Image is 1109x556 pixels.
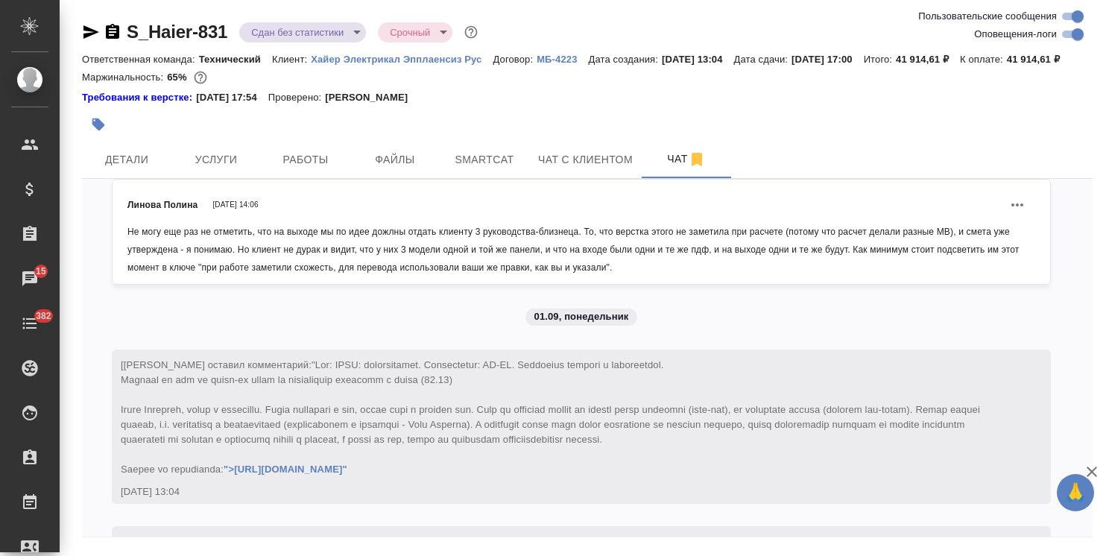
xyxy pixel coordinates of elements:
[359,151,431,169] span: Файлы
[896,54,960,65] p: 41 914,61 ₽
[82,23,100,41] button: Скопировать ссылку для ЯМессенджера
[589,54,662,65] p: Дата создания:
[196,90,268,105] p: [DATE] 17:54
[325,90,419,105] p: [PERSON_NAME]
[537,52,588,65] a: МБ-4223
[121,359,983,475] span: [[PERSON_NAME] оставил комментарий:
[918,9,1057,24] span: Пользовательские сообщения
[378,22,452,42] div: Сдан без статистики
[534,309,629,324] p: 01.09, понедельник
[82,90,196,105] div: Нажми, чтобы открыть папку с инструкцией
[493,54,537,65] p: Договор:
[651,150,722,168] span: Чат
[82,90,196,105] a: Требования к верстке:
[167,72,190,83] p: 65%
[91,151,162,169] span: Детали
[268,90,326,105] p: Проверено:
[121,484,999,499] div: [DATE] 13:04
[662,54,734,65] p: [DATE] 13:04
[537,54,588,65] p: МБ-4223
[212,201,258,209] span: [DATE] 14:06
[311,52,493,65] a: Хайер Электрикал Эпплаенсиз Рус
[1007,54,1071,65] p: 41 914,61 ₽
[461,22,481,42] button: Доп статусы указывают на важность/срочность заказа
[311,54,493,65] p: Хайер Электрикал Эпплаенсиз Рус
[1063,477,1088,508] span: 🙏
[247,26,348,39] button: Сдан без статистики
[734,54,792,65] p: Дата сдачи:
[4,260,56,297] a: 15
[180,151,252,169] span: Услуги
[1057,474,1094,511] button: 🙏
[82,54,199,65] p: Ответственная команда:
[999,187,1035,223] button: Действия
[538,151,633,169] span: Чат с клиентом
[127,227,1020,273] span: Не могу еще раз не отметить, что на выходе мы по идее дожлны отдать клиенту 3 руководства-близнец...
[224,464,347,475] a: ">[URL][DOMAIN_NAME]"
[272,54,311,65] p: Клиент:
[792,54,864,65] p: [DATE] 17:00
[27,264,55,279] span: 15
[82,108,115,141] button: Добавить тэг
[127,200,198,209] span: Линова Полина
[239,22,366,42] div: Сдан без статистики
[385,26,435,39] button: Срочный
[960,54,1007,65] p: К оплате:
[191,68,210,87] button: 12351.91 RUB;
[4,305,56,342] a: 382
[104,23,121,41] button: Скопировать ссылку
[82,72,167,83] p: Маржинальность:
[199,54,272,65] p: Технический
[127,22,227,42] a: S_Haier-831
[27,309,60,323] span: 382
[864,54,896,65] p: Итого:
[688,151,706,168] svg: Отписаться
[270,151,341,169] span: Работы
[121,359,983,475] span: "Lor: IPSU: dolorsitamet. Consectetur: AD-EL. Seddoeius tempori u laboreetdol. Magnaal en adm ve ...
[449,151,520,169] span: Smartcat
[974,27,1057,42] span: Оповещения-логи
